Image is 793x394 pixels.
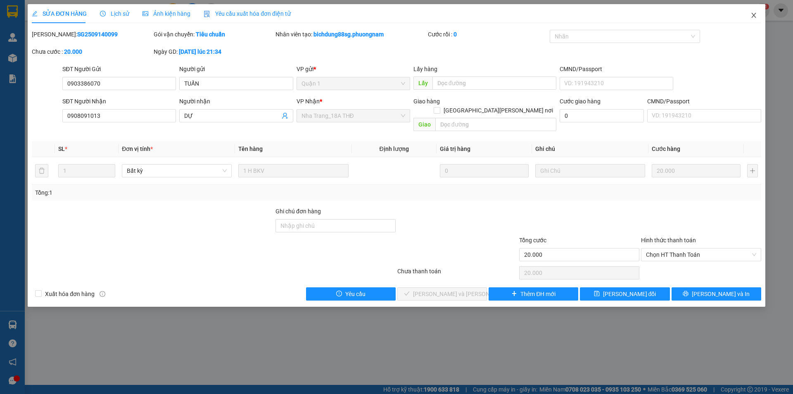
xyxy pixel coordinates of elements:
[127,165,227,177] span: Bất kỳ
[32,30,152,39] div: [PERSON_NAME]:
[396,267,518,281] div: Chưa thanh toán
[35,164,48,177] button: delete
[32,10,87,17] span: SỬA ĐƠN HÀNG
[397,287,487,301] button: check[PERSON_NAME] và [PERSON_NAME] hàng
[742,4,765,27] button: Close
[42,289,98,298] span: Xuất hóa đơn hàng
[32,47,152,56] div: Chưa cước :
[282,112,288,119] span: user-add
[154,47,274,56] div: Ngày GD:
[532,141,648,157] th: Ghi chú
[336,291,342,297] span: exclamation-circle
[580,287,670,301] button: save[PERSON_NAME] đổi
[594,291,600,297] span: save
[692,289,750,298] span: [PERSON_NAME] và In
[62,97,176,106] div: SĐT Người Nhận
[511,291,517,297] span: plus
[100,10,129,17] span: Lịch sử
[306,287,396,301] button: exclamation-circleYêu cầu
[275,208,321,215] label: Ghi chú đơn hàng
[238,164,348,177] input: VD: Bàn, Ghế
[297,98,320,105] span: VP Nhận
[77,31,118,38] b: SG2509140099
[179,97,293,106] div: Người nhận
[345,289,366,298] span: Yêu cầu
[154,30,274,39] div: Gói vận chuyển:
[100,291,105,297] span: info-circle
[32,11,38,17] span: edit
[603,289,656,298] span: [PERSON_NAME] đổi
[313,31,384,38] b: bichdung88sg.phuongnam
[179,64,293,74] div: Người gửi
[122,146,153,152] span: Đơn vị tính
[646,248,756,261] span: Chọn HT Thanh Toán
[683,291,689,297] span: printer
[641,237,696,244] label: Hình thức thanh toán
[238,146,263,152] span: Tên hàng
[560,109,644,122] input: Cước giao hàng
[440,146,470,152] span: Giá trị hàng
[100,11,106,17] span: clock-circle
[58,146,65,152] span: SL
[275,219,396,232] input: Ghi chú đơn hàng
[413,76,432,90] span: Lấy
[672,287,761,301] button: printer[PERSON_NAME] và In
[196,31,225,38] b: Tiêu chuẩn
[35,188,306,197] div: Tổng: 1
[750,12,757,19] span: close
[560,98,601,105] label: Cước giao hàng
[440,106,556,115] span: [GEOGRAPHIC_DATA][PERSON_NAME] nơi
[520,289,556,298] span: Thêm ĐH mới
[275,30,426,39] div: Nhân viên tạo:
[142,11,148,17] span: picture
[302,77,405,90] span: Quận 1
[302,110,405,122] span: Nha Trang_18A THĐ
[380,146,409,152] span: Định lượng
[652,164,741,177] input: 0
[413,118,435,131] span: Giao
[435,118,556,131] input: Dọc đường
[747,164,758,177] button: plus
[432,76,556,90] input: Dọc đường
[204,10,291,17] span: Yêu cầu xuất hóa đơn điện tử
[489,287,578,301] button: plusThêm ĐH mới
[204,11,210,17] img: icon
[413,98,440,105] span: Giao hàng
[519,237,546,244] span: Tổng cước
[179,48,221,55] b: [DATE] lúc 21:34
[142,10,190,17] span: Ảnh kiện hàng
[535,164,645,177] input: Ghi Chú
[428,30,548,39] div: Cước rồi :
[297,64,410,74] div: VP gửi
[652,146,680,152] span: Cước hàng
[413,66,437,72] span: Lấy hàng
[64,48,82,55] b: 20.000
[453,31,457,38] b: 0
[560,64,673,74] div: CMND/Passport
[647,97,761,106] div: CMND/Passport
[62,64,176,74] div: SĐT Người Gửi
[440,164,529,177] input: 0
